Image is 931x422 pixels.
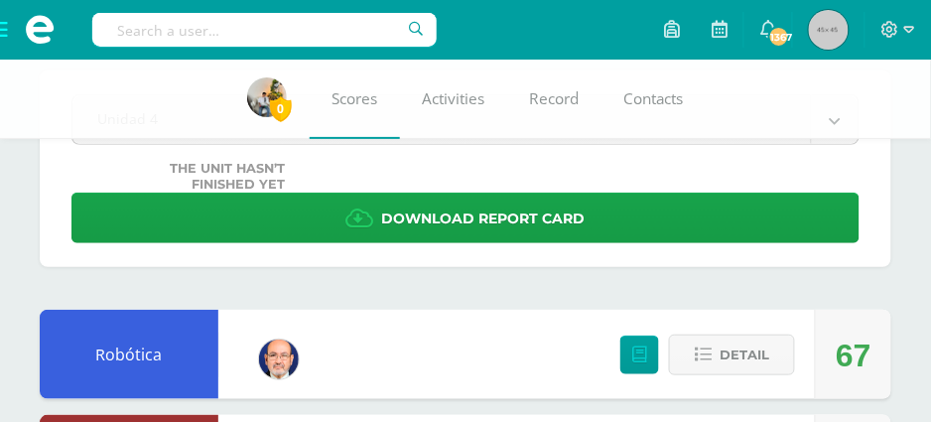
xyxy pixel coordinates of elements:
[836,311,871,400] div: 67
[507,60,601,139] a: Record
[768,26,790,48] span: 1367
[71,193,860,243] a: Download report card
[96,344,163,365] a: Robótica
[601,60,707,139] a: Contacts
[92,13,437,47] input: Search a user…
[623,88,684,109] span: Contacts
[669,335,795,375] button: Detail
[529,88,579,109] span: Record
[310,60,400,139] a: Scores
[332,88,377,109] span: Scores
[422,88,484,109] span: Activities
[720,337,769,373] span: Detail
[170,161,285,193] span: The unit hasn’t finished yet
[259,340,299,379] img: 6b7a2a75a6c7e6282b1a1fdce061224c.png
[247,77,287,117] img: 6e0563d5492ddf9d54d52e27871b118a.png
[809,10,849,50] img: 45x45
[40,310,218,399] div: Robótica
[382,195,586,243] span: Download report card
[270,96,292,121] span: 0
[400,60,507,139] a: Activities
